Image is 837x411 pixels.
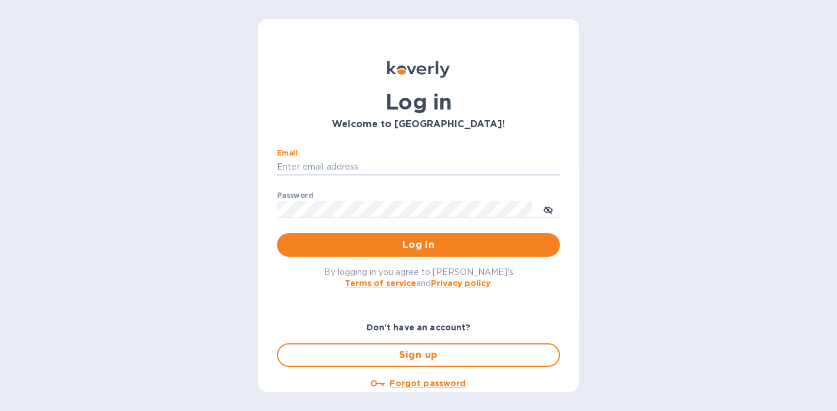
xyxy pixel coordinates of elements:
[277,343,560,367] button: Sign up
[390,379,466,388] u: Forgot password
[288,348,549,362] span: Sign up
[277,150,298,157] label: Email
[277,158,560,176] input: Enter email address
[536,197,560,221] button: toggle password visibility
[387,61,450,78] img: Koverly
[324,267,513,288] span: By logging in you agree to [PERSON_NAME]'s and .
[277,90,560,114] h1: Log in
[431,279,490,288] a: Privacy policy
[345,279,416,288] a: Terms of service
[367,323,471,332] b: Don't have an account?
[277,192,313,199] label: Password
[277,119,560,130] h3: Welcome to [GEOGRAPHIC_DATA]!
[286,238,551,252] span: Log in
[277,233,560,257] button: Log in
